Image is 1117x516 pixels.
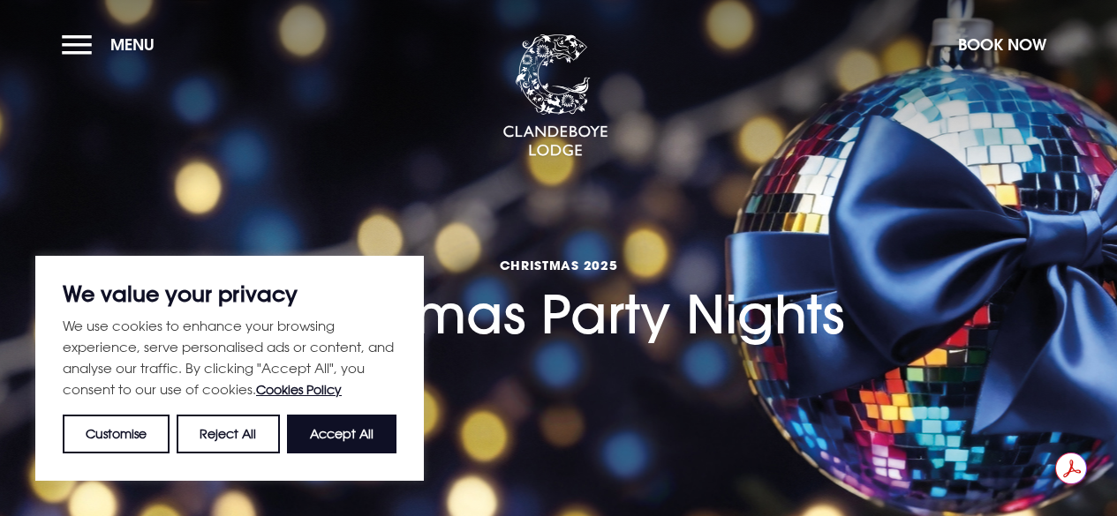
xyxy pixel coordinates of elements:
button: Book Now [949,26,1055,64]
div: We value your privacy [35,256,424,481]
img: Clandeboye Lodge [502,34,608,158]
button: Reject All [177,415,279,453]
h1: Christmas Party Nights [273,192,844,346]
span: Christmas 2025 [273,257,844,273]
span: Menu [110,34,155,55]
button: Accept All [287,415,396,453]
button: Menu [62,26,163,64]
button: Customise [63,415,170,453]
p: We use cookies to enhance your browsing experience, serve personalised ads or content, and analys... [63,315,396,400]
p: We value your privacy [63,283,396,304]
a: Cookies Policy [256,382,342,397]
